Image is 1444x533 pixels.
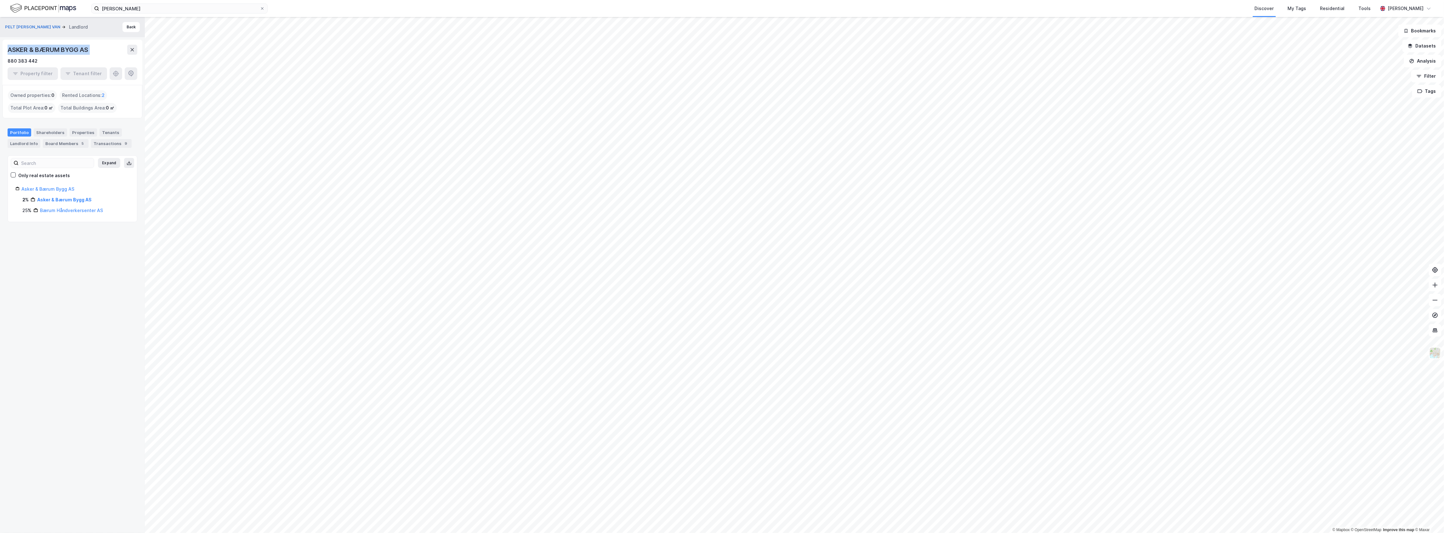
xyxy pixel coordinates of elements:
[51,92,54,99] span: 0
[106,104,114,112] span: 0 ㎡
[44,104,53,112] span: 0 ㎡
[43,139,88,148] div: Board Members
[37,197,92,202] a: Asker & Bærum Bygg AS
[22,196,29,204] div: 2%
[1398,25,1441,37] button: Bookmarks
[1429,347,1441,359] img: Z
[69,23,88,31] div: Landlord
[1411,70,1441,82] button: Filter
[8,45,89,55] div: ASKER & BÆRUM BYGG AS
[99,128,122,137] div: Tenants
[98,158,120,168] button: Expand
[70,128,97,137] div: Properties
[1383,528,1414,532] a: Improve this map
[5,24,62,30] button: PELT [PERSON_NAME] VAN
[8,128,31,137] div: Portfolio
[123,140,129,147] div: 9
[10,3,76,14] img: logo.f888ab2527a4732fd821a326f86c7f29.svg
[1412,85,1441,98] button: Tags
[1404,55,1441,67] button: Analysis
[1388,5,1424,12] div: [PERSON_NAME]
[8,90,57,100] div: Owned properties :
[102,92,105,99] span: 2
[40,208,103,213] a: Bærum Håndverkersenter AS
[22,207,31,214] div: 25%
[1402,40,1441,52] button: Datasets
[1333,528,1350,532] a: Mapbox
[1413,503,1444,533] iframe: Chat Widget
[8,57,37,65] div: 880 383 442
[80,140,86,147] div: 5
[99,4,260,13] input: Search by address, cadastre, landlords, tenants or people
[60,90,107,100] div: Rented Locations :
[1413,503,1444,533] div: Kontrollprogram for chat
[8,103,55,113] div: Total Plot Area :
[91,139,132,148] div: Transactions
[34,128,67,137] div: Shareholders
[8,139,40,148] div: Landlord Info
[1359,5,1371,12] div: Tools
[21,186,74,192] a: Asker & Bærum Bygg AS
[122,22,140,32] button: Back
[1320,5,1345,12] div: Residential
[1288,5,1306,12] div: My Tags
[1351,528,1382,532] a: OpenStreetMap
[18,172,70,179] div: Only real estate assets
[1255,5,1274,12] div: Discover
[19,158,94,168] input: Search
[58,103,117,113] div: Total Buildings Area :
